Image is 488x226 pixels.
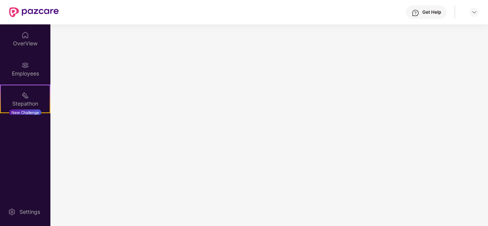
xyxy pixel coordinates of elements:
[471,9,477,15] img: svg+xml;base64,PHN2ZyBpZD0iRHJvcGRvd24tMzJ4MzIiIHhtbG5zPSJodHRwOi8vd3d3LnczLm9yZy8yMDAwL3N2ZyIgd2...
[21,61,29,69] img: svg+xml;base64,PHN2ZyBpZD0iRW1wbG95ZWVzIiB4bWxucz0iaHR0cDovL3d3dy53My5vcmcvMjAwMC9zdmciIHdpZHRoPS...
[8,208,16,216] img: svg+xml;base64,PHN2ZyBpZD0iU2V0dGluZy0yMHgyMCIgeG1sbnM9Imh0dHA6Ly93d3cudzMub3JnLzIwMDAvc3ZnIiB3aW...
[9,7,59,17] img: New Pazcare Logo
[17,208,42,216] div: Settings
[412,9,419,17] img: svg+xml;base64,PHN2ZyBpZD0iSGVscC0zMngzMiIgeG1sbnM9Imh0dHA6Ly93d3cudzMub3JnLzIwMDAvc3ZnIiB3aWR0aD...
[21,91,29,99] img: svg+xml;base64,PHN2ZyB4bWxucz0iaHR0cDovL3d3dy53My5vcmcvMjAwMC9zdmciIHdpZHRoPSIyMSIgaGVpZ2h0PSIyMC...
[422,9,441,15] div: Get Help
[1,100,50,107] div: Stepathon
[9,109,41,115] div: New Challenge
[21,31,29,39] img: svg+xml;base64,PHN2ZyBpZD0iSG9tZSIgeG1sbnM9Imh0dHA6Ly93d3cudzMub3JnLzIwMDAvc3ZnIiB3aWR0aD0iMjAiIG...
